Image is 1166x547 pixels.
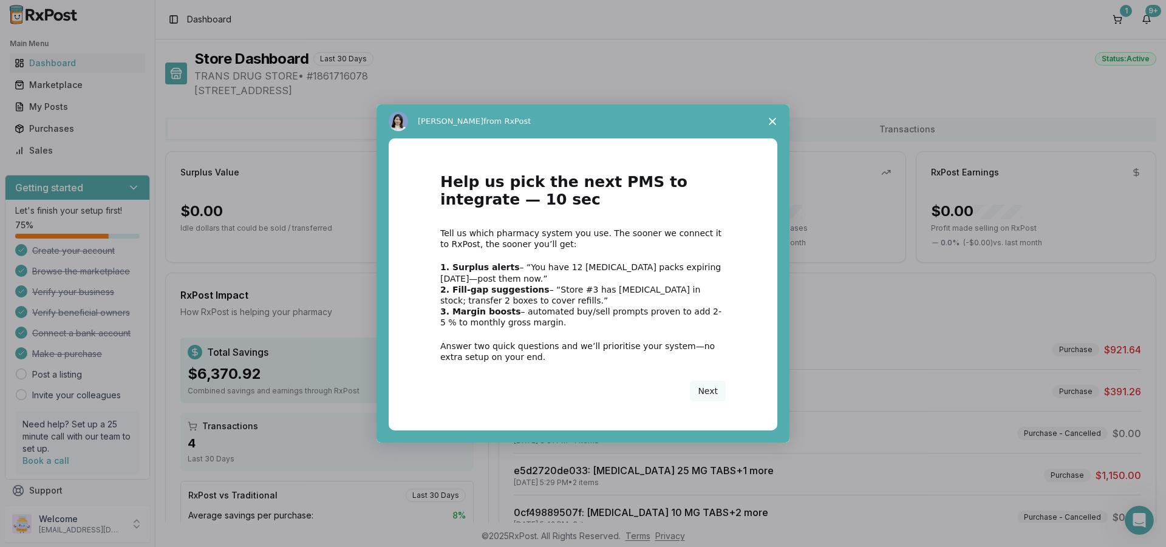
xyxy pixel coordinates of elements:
div: – “Store #3 has [MEDICAL_DATA] in stock; transfer 2 boxes to cover refills.” [440,284,726,306]
b: 3. Margin boosts [440,307,521,316]
b: 2. Fill-gap suggestions [440,285,550,294]
div: Answer two quick questions and we’ll prioritise your system—no extra setup on your end. [440,341,726,362]
h1: Help us pick the next PMS to integrate — 10 sec [440,174,726,216]
b: 1. Surplus alerts [440,262,520,272]
button: Next [690,381,726,401]
span: [PERSON_NAME] [418,117,483,126]
img: Profile image for Alice [389,112,408,131]
div: – automated buy/sell prompts proven to add 2-5 % to monthly gross margin. [440,306,726,328]
span: from RxPost [483,117,531,126]
div: Tell us which pharmacy system you use. The sooner we connect it to RxPost, the sooner you’ll get: [440,228,726,250]
span: Close survey [755,104,789,138]
div: – “You have 12 [MEDICAL_DATA] packs expiring [DATE]—post them now.” [440,262,726,284]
